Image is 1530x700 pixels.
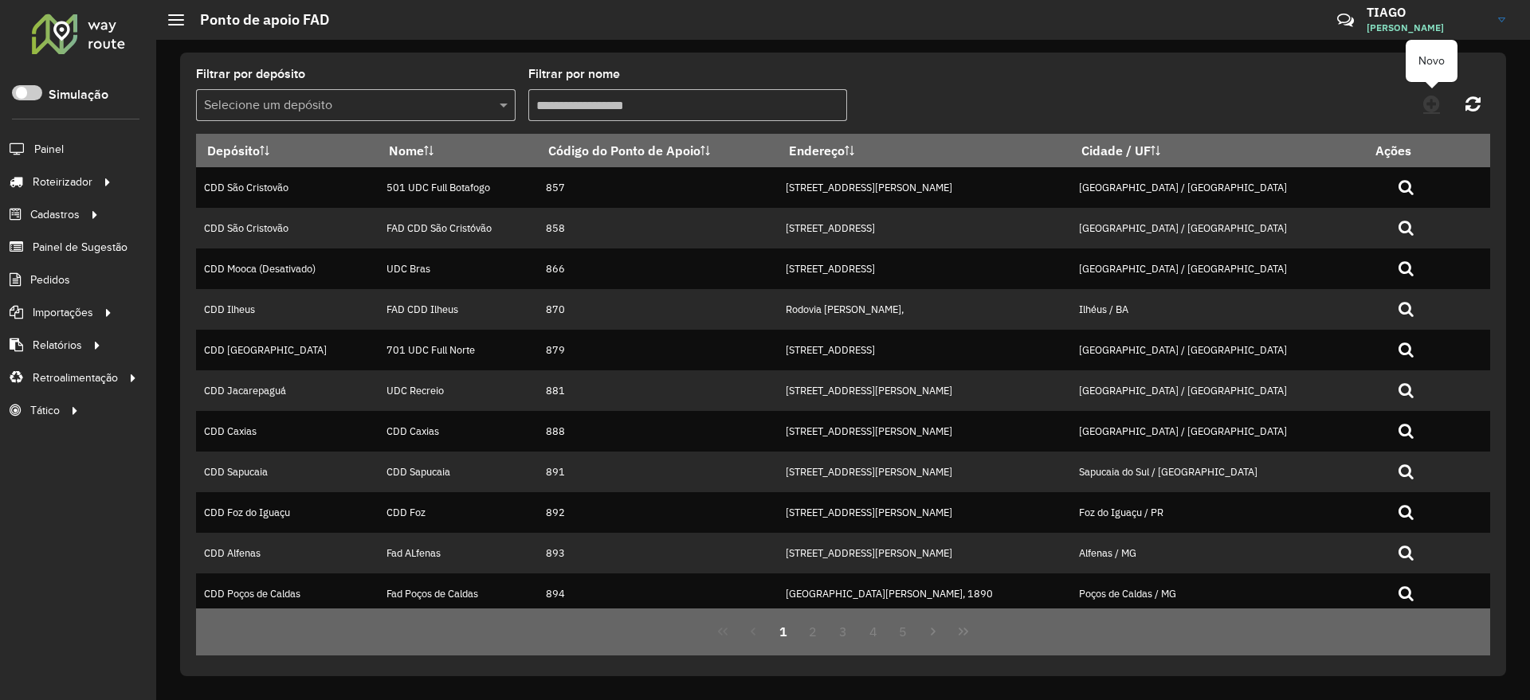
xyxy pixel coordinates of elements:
[537,167,777,208] td: 857
[537,573,777,614] td: 894
[778,533,1071,573] td: [STREET_ADDRESS][PERSON_NAME]
[196,330,378,370] td: CDD [GEOGRAPHIC_DATA]
[184,11,329,29] h2: Ponto de apoio FAD
[537,330,777,370] td: 879
[537,411,777,452] td: 888
[778,370,1071,411] td: [STREET_ADDRESS][PERSON_NAME]
[33,337,82,354] span: Relatórios
[30,402,60,419] span: Tático
[1406,40,1457,82] div: Novo
[30,206,80,223] span: Cadastros
[1399,298,1414,319] a: Consultar
[196,411,378,452] td: CDD Caxias
[537,452,777,492] td: 891
[33,304,93,321] span: Importações
[378,289,537,330] td: FAD CDD Ilheus
[768,616,798,647] button: 1
[537,533,777,573] td: 893
[378,492,537,533] td: CDD Foz
[1070,248,1364,289] td: [GEOGRAPHIC_DATA] / [GEOGRAPHIC_DATA]
[34,141,64,158] span: Painel
[1070,533,1364,573] td: Alfenas / MG
[1399,338,1414,360] a: Consultar
[196,65,305,84] label: Filtrar por depósito
[1070,167,1364,208] td: [GEOGRAPHIC_DATA] / [GEOGRAPHIC_DATA]
[1070,289,1364,330] td: Ilhéus / BA
[1399,217,1414,238] a: Consultar
[778,208,1071,248] td: [STREET_ADDRESS]
[537,289,777,330] td: 870
[778,289,1071,330] td: Rodovia [PERSON_NAME],
[378,208,537,248] td: FAD CDD São Cristóvão
[778,134,1071,167] th: Endereço
[778,248,1071,289] td: [STREET_ADDRESS]
[378,330,537,370] td: 701 UDC Full Norte
[196,573,378,614] td: CDD Poços de Caldas
[778,452,1071,492] td: [STREET_ADDRESS][PERSON_NAME]
[537,492,777,533] td: 892
[196,208,378,248] td: CDD São Cristovão
[948,616,979,647] button: Last Page
[528,65,620,84] label: Filtrar por nome
[1367,21,1486,35] span: [PERSON_NAME]
[1399,257,1414,279] a: Consultar
[196,533,378,573] td: CDD Alfenas
[1367,5,1486,20] h3: TIAGO
[1399,501,1414,522] a: Consultar
[196,167,378,208] td: CDD São Cristovão
[1070,492,1364,533] td: Foz do Iguaçu / PR
[33,370,118,386] span: Retroalimentação
[778,167,1071,208] td: [STREET_ADDRESS][PERSON_NAME]
[196,452,378,492] td: CDD Sapucaia
[537,208,777,248] td: 858
[1399,542,1414,563] a: Consultar
[30,272,70,288] span: Pedidos
[1070,330,1364,370] td: [GEOGRAPHIC_DATA] / [GEOGRAPHIC_DATA]
[196,248,378,289] td: CDD Mooca (Desativado)
[537,370,777,411] td: 881
[889,616,919,647] button: 5
[1399,176,1414,197] a: Consultar
[1399,420,1414,441] a: Consultar
[33,239,127,256] span: Painel de Sugestão
[378,533,537,573] td: Fad ALfenas
[378,248,537,289] td: UDC Bras
[1070,370,1364,411] td: [GEOGRAPHIC_DATA] / [GEOGRAPHIC_DATA]
[828,616,858,647] button: 3
[378,452,537,492] td: CDD Sapucaia
[798,616,828,647] button: 2
[537,248,777,289] td: 866
[196,289,378,330] td: CDD Ilheus
[378,134,537,167] th: Nome
[1070,411,1364,452] td: [GEOGRAPHIC_DATA] / [GEOGRAPHIC_DATA]
[778,411,1071,452] td: [STREET_ADDRESS][PERSON_NAME]
[1070,452,1364,492] td: Sapucaia do Sul / [GEOGRAPHIC_DATA]
[378,167,537,208] td: 501 UDC Full Botafogo
[49,85,108,104] label: Simulação
[1364,134,1460,167] th: Ações
[1328,3,1363,37] a: Contato Rápido
[537,134,777,167] th: Código do Ponto de Apoio
[918,616,948,647] button: Next Page
[1399,379,1414,401] a: Consultar
[778,330,1071,370] td: [STREET_ADDRESS]
[1399,460,1414,482] a: Consultar
[858,616,889,647] button: 4
[1070,208,1364,248] td: [GEOGRAPHIC_DATA] / [GEOGRAPHIC_DATA]
[1070,573,1364,614] td: Poços de Caldas / MG
[378,573,537,614] td: Fad Poços de Caldas
[33,174,92,190] span: Roteirizador
[378,370,537,411] td: UDC Recreio
[778,492,1071,533] td: [STREET_ADDRESS][PERSON_NAME]
[196,492,378,533] td: CDD Foz do Iguaçu
[378,411,537,452] td: CDD Caxias
[1399,582,1414,604] a: Consultar
[778,573,1071,614] td: [GEOGRAPHIC_DATA][PERSON_NAME], 1890
[196,370,378,411] td: CDD Jacarepaguá
[196,134,378,167] th: Depósito
[1070,134,1364,167] th: Cidade / UF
